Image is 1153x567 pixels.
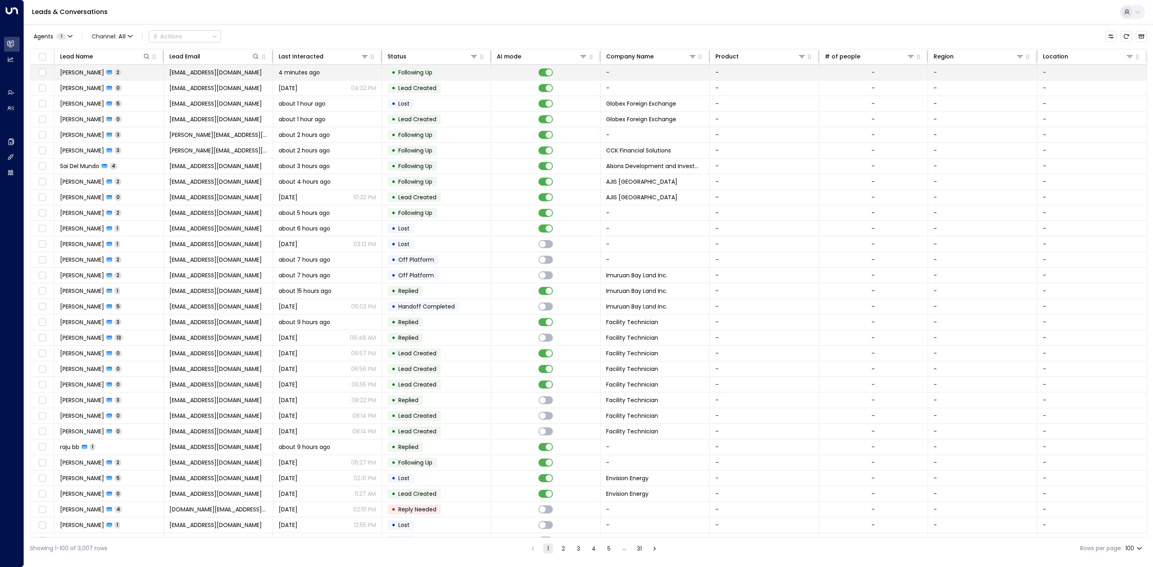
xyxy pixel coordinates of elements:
td: - [601,455,710,470]
td: - [928,315,1037,330]
td: - [601,517,710,533]
span: Toggle select row [37,224,47,234]
span: Lead Created [398,193,436,201]
div: - [872,287,875,295]
td: - [710,455,819,470]
span: Toggle select row [37,177,47,187]
span: Toggle select row [37,192,47,202]
td: - [928,533,1037,548]
div: • [392,268,396,282]
span: Lost [398,224,410,232]
span: 1 [56,33,66,40]
td: - [1037,221,1147,236]
span: marleneduldulao@ajisph.com [169,193,262,201]
td: - [710,408,819,423]
div: - [872,193,875,201]
span: sheymyu@gmail.com [169,100,262,108]
td: - [601,221,710,236]
span: scdevilla@dolmar.com.ph [169,68,262,76]
span: Toggle select row [37,317,47,327]
span: 2 [114,256,121,263]
span: 4 minutes ago [279,68,320,76]
div: - [872,100,875,108]
span: Toggle select row [37,83,47,93]
span: Agents [34,34,53,39]
div: • [392,159,396,173]
td: - [928,174,1037,189]
a: Leads & Conversations [32,7,108,16]
td: - [1037,346,1147,361]
td: - [710,346,819,361]
span: Toggle select row [37,255,47,265]
div: • [392,190,396,204]
p: 10:32 PM [354,193,376,201]
button: Go to page 5 [604,544,614,553]
span: Replied [398,287,418,295]
span: 2 [114,69,121,76]
span: imuruan@gmail.com [169,303,262,311]
span: dy.b.cpvi@gmail.com [169,209,262,217]
td: - [710,174,819,189]
div: • [392,315,396,329]
div: Status [388,52,406,61]
button: page 1 [543,544,553,553]
span: about 7 hours ago [279,271,330,279]
td: - [710,486,819,501]
td: - [928,361,1037,377]
td: - [928,96,1037,111]
span: Richard Garcia [60,224,104,232]
span: Marlene Duldulao [60,178,104,186]
span: Facility Technician [606,318,658,326]
td: - [601,205,710,220]
div: - [872,162,875,170]
div: • [392,300,396,313]
div: • [392,284,396,298]
td: - [1037,205,1147,220]
td: - [601,252,710,267]
span: Lead Created [398,115,436,123]
td: - [928,252,1037,267]
div: Button group with a nested menu [149,30,221,42]
span: about 2 hours ago [279,146,330,154]
td: - [928,158,1037,174]
div: • [392,222,396,235]
td: - [710,65,819,80]
span: richardkkgarcia@gmail.com [169,240,262,248]
span: about 5 hours ago [279,209,330,217]
span: 0 [114,194,122,200]
div: • [392,237,396,251]
span: Globex Foreign Exchange [606,100,676,108]
td: - [1037,127,1147,142]
span: Dr.khalid Albatesh [60,256,104,264]
td: - [1037,190,1147,205]
div: Location [1043,52,1134,61]
span: scdevilla@dolmar.com.ph [169,84,262,92]
td: - [710,127,819,142]
span: Following Up [398,146,432,154]
span: about 6 hours ago [279,224,330,232]
span: CLAUDIA BERNADETTE Declaro [60,131,104,139]
span: imuruan@gmail.com [169,287,262,295]
span: Richie Sabidula [60,318,104,326]
span: SALLY DE VILLA [60,84,104,92]
span: Toggle select row [37,68,47,78]
div: Location [1043,52,1068,61]
span: Sep 03, 2025 [279,193,297,201]
button: Go to page 3 [574,544,583,553]
td: - [928,377,1037,392]
span: Brian Dy [60,209,104,217]
td: - [928,143,1037,158]
td: - [928,471,1037,486]
p: 06:03 PM [351,303,376,311]
span: Toggle select row [37,130,47,140]
td: - [1037,283,1147,299]
span: Alsons Development and Investment Corproation [606,162,704,170]
div: - [872,303,875,311]
span: Toggle select row [37,239,47,249]
div: AI mode [497,52,587,61]
span: 5 [114,100,122,107]
td: - [1037,158,1147,174]
div: • [392,144,396,157]
td: - [1037,315,1147,330]
span: Shey Yu [60,115,104,123]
